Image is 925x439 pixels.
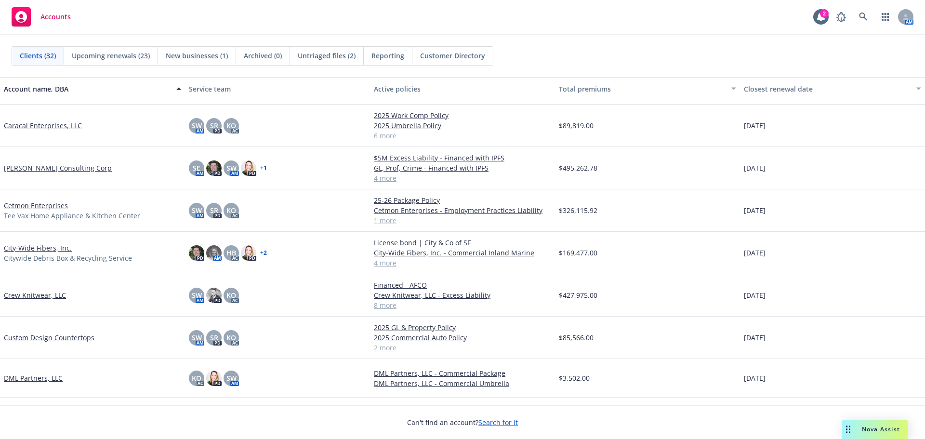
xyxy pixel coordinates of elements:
[374,280,551,290] a: Financed - AFCO
[478,418,518,427] a: Search for it
[189,84,366,94] div: Service team
[744,333,766,343] span: [DATE]
[260,165,267,171] a: + 1
[4,84,171,94] div: Account name, DBA
[4,373,63,383] a: DML Partners, LLC
[862,425,900,433] span: Nova Assist
[374,368,551,378] a: DML Partners, LLC - Commercial Package
[559,205,597,215] span: $326,115.92
[192,120,202,131] span: SW
[374,403,551,413] a: 25-26 Work Comp Policy
[40,13,71,21] span: Accounts
[744,373,766,383] span: [DATE]
[832,7,851,27] a: Report a Bug
[559,373,590,383] span: $3,502.00
[226,205,236,215] span: KO
[744,120,766,131] span: [DATE]
[4,333,94,343] a: Custom Design Countertops
[192,333,202,343] span: SW
[189,245,204,261] img: photo
[744,84,911,94] div: Closest renewal date
[206,245,222,261] img: photo
[559,163,597,173] span: $495,262.78
[374,290,551,300] a: Crew Knitwear, LLC - Excess Liability
[842,420,854,439] div: Drag to move
[374,131,551,141] a: 6 more
[226,333,236,343] span: KO
[374,84,551,94] div: Active policies
[374,110,551,120] a: 2025 Work Comp Policy
[206,371,222,386] img: photo
[206,160,222,176] img: photo
[374,215,551,226] a: 1 more
[166,51,228,61] span: New businesses (1)
[374,322,551,333] a: 2025 GL & Property Policy
[744,290,766,300] span: [DATE]
[559,290,597,300] span: $427,975.00
[374,153,551,163] a: $5M Excess Liability - Financed with IPFS
[374,238,551,248] a: License bond | City & Co of SF
[241,160,256,176] img: photo
[226,248,236,258] span: HB
[876,7,895,27] a: Switch app
[374,195,551,205] a: 25-26 Package Policy
[210,333,218,343] span: SR
[374,378,551,388] a: DML Partners, LLC - Commercial Umbrella
[20,51,56,61] span: Clients (32)
[4,211,140,221] span: Tee Vax Home Appliance & Kitchen Center
[192,373,201,383] span: KO
[4,163,112,173] a: [PERSON_NAME] Consulting Corp
[374,258,551,268] a: 4 more
[820,9,829,18] div: 2
[241,245,256,261] img: photo
[559,84,726,94] div: Total premiums
[374,120,551,131] a: 2025 Umbrella Policy
[420,51,485,61] span: Customer Directory
[374,163,551,173] a: GL, Prof, Crime - Financed with IPFS
[72,51,150,61] span: Upcoming renewals (23)
[4,290,66,300] a: Crew Knitwear, LLC
[744,163,766,173] span: [DATE]
[740,77,925,100] button: Closest renewal date
[185,77,370,100] button: Service team
[744,205,766,215] span: [DATE]
[4,200,68,211] a: Cetmon Enterprises
[374,300,551,310] a: 8 more
[374,205,551,215] a: Cetmon Enterprises - Employment Practices Liability
[192,290,202,300] span: SW
[559,248,597,258] span: $169,477.00
[559,333,594,343] span: $85,566.00
[4,243,72,253] a: City-Wide Fibers, Inc.
[4,253,132,263] span: Citywide Debris Box & Recycling Service
[298,51,356,61] span: Untriaged files (2)
[193,163,200,173] span: SE
[226,373,237,383] span: SW
[370,77,555,100] button: Active policies
[226,163,237,173] span: SW
[260,250,267,256] a: + 2
[555,77,740,100] button: Total premiums
[842,420,908,439] button: Nova Assist
[854,7,873,27] a: Search
[4,120,82,131] a: Caracal Enterprises, LLC
[744,248,766,258] span: [DATE]
[192,205,202,215] span: SW
[226,290,236,300] span: KO
[8,3,75,30] a: Accounts
[226,120,236,131] span: KO
[244,51,282,61] span: Archived (0)
[407,417,518,427] span: Can't find an account?
[374,333,551,343] a: 2025 Commercial Auto Policy
[206,288,222,303] img: photo
[374,343,551,353] a: 2 more
[210,205,218,215] span: SR
[371,51,404,61] span: Reporting
[374,173,551,183] a: 4 more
